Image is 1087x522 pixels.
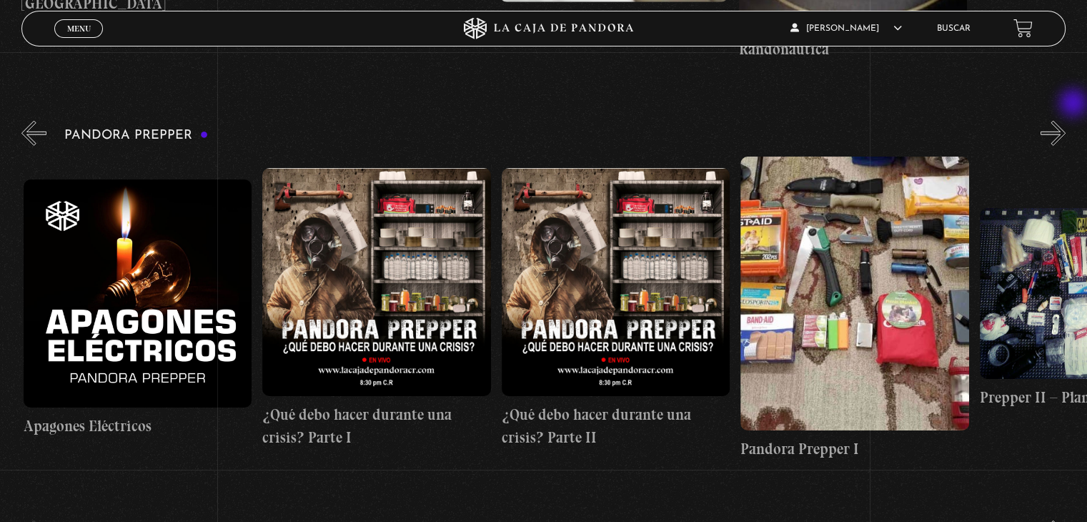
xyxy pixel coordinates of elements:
a: ¿Qué debo hacer durante una crisis? Parte II [502,157,730,461]
h4: Pandora Prepper I [740,438,968,461]
h4: ¿Qué debo hacer durante una crisis? Parte I [262,403,490,448]
span: [PERSON_NAME] [790,24,902,33]
h4: Shifting [500,9,728,32]
h3: Pandora Prepper [64,129,208,142]
a: ¿Qué debo hacer durante una crisis? Parte I [262,157,490,461]
h4: Apagones Eléctricos [24,415,252,438]
a: Apagones Eléctricos [24,157,252,461]
a: Buscar [937,24,971,33]
h4: Randonautica [739,38,967,61]
button: Next [1041,121,1066,146]
a: Pandora Prepper I [740,157,968,461]
span: Menu [67,24,91,33]
button: Previous [21,121,46,146]
span: Cerrar [62,36,96,46]
a: View your shopping cart [1013,19,1033,38]
h4: ¿Qué debo hacer durante una crisis? Parte II [502,403,730,448]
